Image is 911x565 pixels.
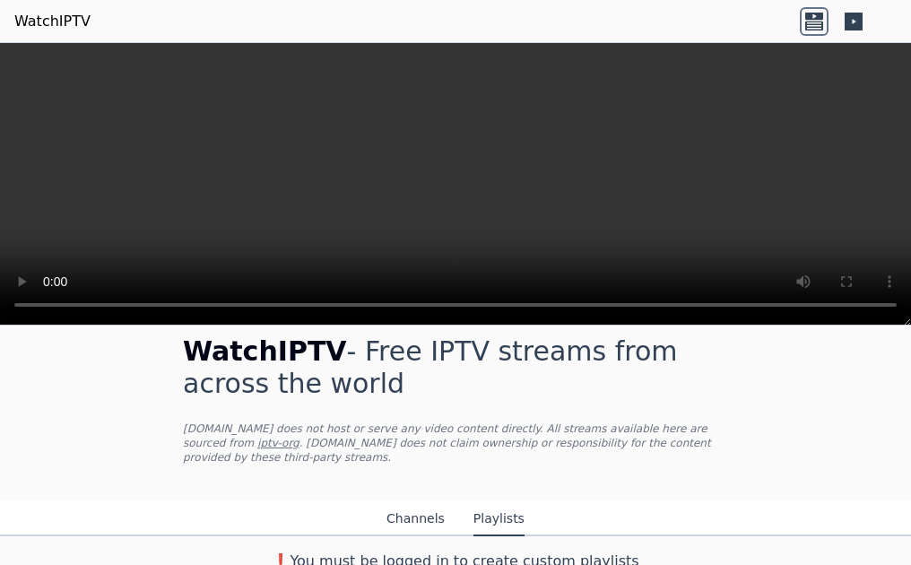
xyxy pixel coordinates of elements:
[386,502,445,536] button: Channels
[183,335,347,367] span: WatchIPTV
[473,502,525,536] button: Playlists
[14,11,91,32] a: WatchIPTV
[183,335,728,400] h1: - Free IPTV streams from across the world
[183,422,728,465] p: [DOMAIN_NAME] does not host or serve any video content directly. All streams available here are s...
[257,437,299,449] a: iptv-org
